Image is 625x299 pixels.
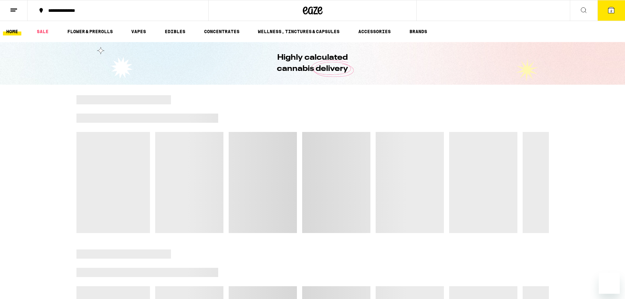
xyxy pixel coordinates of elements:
a: ACCESSORIES [355,28,394,35]
a: CONCENTRATES [201,28,243,35]
iframe: Button to launch messaging window [599,273,620,294]
a: BRANDS [406,28,430,35]
span: 2 [610,9,612,13]
a: EDIBLES [161,28,189,35]
a: WELLNESS, TINCTURES & CAPSULES [255,28,343,35]
h1: Highly calculated cannabis delivery [259,52,367,75]
a: HOME [3,28,21,35]
a: SALE [33,28,52,35]
a: VAPES [128,28,149,35]
a: FLOWER & PREROLLS [64,28,116,35]
button: 2 [597,0,625,21]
